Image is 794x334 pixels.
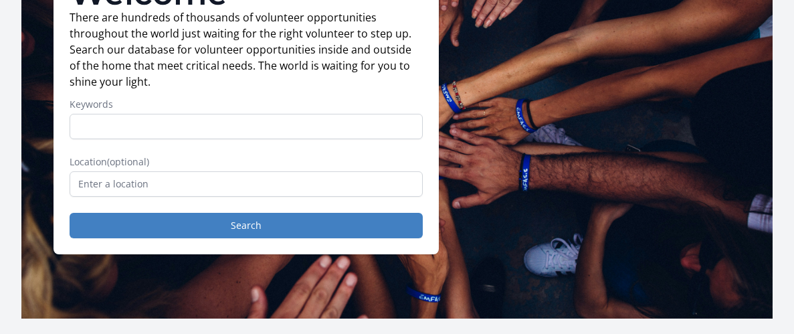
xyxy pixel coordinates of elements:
[70,155,423,169] label: Location
[107,155,149,168] span: (optional)
[70,171,423,197] input: Enter a location
[70,213,423,238] button: Search
[70,9,423,90] p: There are hundreds of thousands of volunteer opportunities throughout the world just waiting for ...
[70,98,423,111] label: Keywords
